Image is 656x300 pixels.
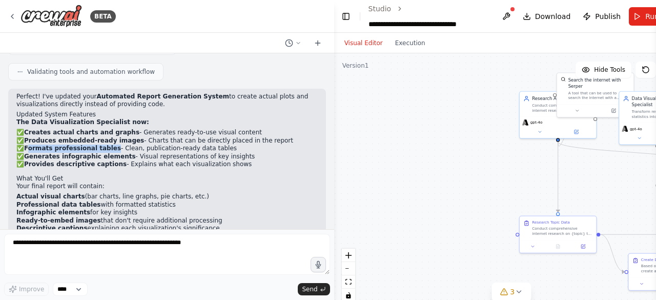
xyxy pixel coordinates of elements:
button: No output available [545,243,571,250]
button: Hide left sidebar [340,9,352,24]
div: Conduct comprehensive internet research on {topic} to gather relevant data, statistics, trends, a... [532,103,592,113]
strong: Infographic elements [16,209,90,216]
div: Search the internet with Serper [568,77,629,89]
div: Research AnalystConduct comprehensive internet research on {topic} to gather relevant data, stati... [519,91,597,139]
span: gpt-4o [630,126,642,131]
strong: Professional data tables [16,201,100,208]
button: Hide Tools [576,62,631,78]
button: Start a new chat [310,37,326,49]
g: Edge from c0a6144b-ae26-4c55-9e53-a397e571b61b to 4241cca9-547b-431a-b0c1-ceb38521dcba [555,142,561,212]
button: zoom out [342,262,355,275]
button: fit view [342,275,355,289]
div: BETA [90,10,116,23]
strong: Actual visual charts [16,193,85,200]
li: explaining each visualization's significance [16,225,318,233]
button: zoom in [342,249,355,262]
button: Open in side panel [572,243,593,250]
span: Validating tools and automation workflow [27,68,155,76]
strong: Produces embedded-ready images [24,137,144,144]
div: Research Topic Data [532,220,570,225]
g: Edge from 4241cca9-547b-431a-b0c1-ceb38521dcba to 8edae171-0c7d-4fb0-b340-55eb528f8429 [600,231,624,275]
li: with formatted statistics [16,201,318,209]
button: Improve [4,283,49,296]
div: Version 1 [342,62,369,70]
strong: Generates infographic elements [24,153,136,160]
span: Download [535,11,571,22]
button: Send [298,283,330,295]
strong: Formats professional tables [24,145,121,152]
div: A tool that can be used to search the internet with a search_query. Supports different search typ... [568,90,629,100]
div: Research Topic DataConduct comprehensive internet research on {topic} to gather current data, sta... [519,216,597,253]
img: SerperDevTool [561,77,566,82]
button: Open in side panel [596,107,631,115]
button: Download [519,7,575,26]
a: Studio [368,5,392,13]
strong: Creates actual charts and graphs [24,129,139,136]
strong: Provides descriptive captions [24,161,127,168]
strong: Automated Report Generation System [97,93,230,100]
span: Hide Tools [594,66,625,74]
button: Visual Editor [338,37,389,49]
li: ✅ - Generates ready-to-use visual content [16,129,318,137]
li: ✅ - Explains what each visualization shows [16,161,318,169]
li: that don't require additional processing [16,217,318,225]
button: Open in side panel [559,128,594,136]
span: Publish [595,11,621,22]
button: Switch to previous chat [281,37,305,49]
strong: Ready-to-embed images [16,217,101,224]
li: ✅ - Clean, publication-ready data tables [16,145,318,153]
span: Send [302,285,317,293]
button: Execution [389,37,432,49]
div: SerperDevToolSearch the internet with SerperA tool that can be used to search the internet with a... [556,72,634,117]
li: ✅ - Charts that can be directly placed in the report [16,137,318,145]
li: for key insights [16,209,318,217]
button: Click to speak your automation idea [311,257,326,272]
button: Publish [579,7,625,26]
img: Logo [20,5,82,28]
h2: What You'll Get [16,175,318,183]
nav: breadcrumb [368,4,490,29]
span: gpt-4o [530,120,542,125]
strong: Descriptive captions [16,225,88,232]
span: Improve [19,285,44,293]
h2: Updated System Features [16,111,318,119]
li: ✅ - Visual representations of key insights [16,153,318,161]
li: (bar charts, line graphs, pie charts, etc.) [16,193,318,201]
p: Perfect! I've updated your to create actual plots and visualizations directly instead of providin... [16,93,318,109]
div: Conduct comprehensive internet research on {topic} to gather current data, statistics, trends, ke... [532,226,592,236]
div: Research Analyst [532,95,592,102]
strong: The Data Visualization Specialist now: [16,118,149,126]
p: Your final report will contain: [16,183,318,191]
span: 3 [510,287,515,297]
